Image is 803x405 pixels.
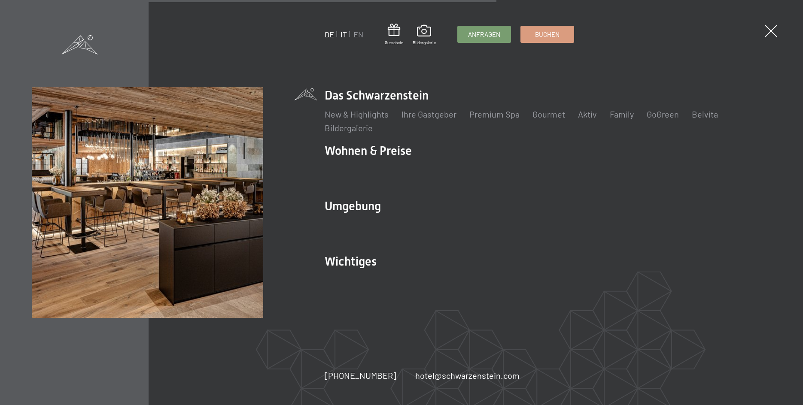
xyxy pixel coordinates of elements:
a: Gutschein [385,24,403,45]
a: Anfragen [458,26,511,42]
a: Buchen [521,26,574,42]
a: IT [341,30,347,39]
a: Belvita [692,109,718,119]
a: Gourmet [532,109,565,119]
span: Anfragen [468,30,500,39]
a: DE [325,30,334,39]
a: GoGreen [647,109,679,119]
a: Family [610,109,634,119]
a: New & Highlights [325,109,389,119]
a: Aktiv [578,109,597,119]
a: Bildergalerie [413,25,436,45]
span: Buchen [535,30,560,39]
a: hotel@schwarzenstein.com [415,369,520,381]
a: [PHONE_NUMBER] [325,369,396,381]
a: Ihre Gastgeber [401,109,456,119]
a: Premium Spa [469,109,520,119]
span: [PHONE_NUMBER] [325,370,396,381]
a: EN [353,30,363,39]
span: Bildergalerie [413,39,436,45]
span: Gutschein [385,39,403,45]
a: Bildergalerie [325,123,373,133]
